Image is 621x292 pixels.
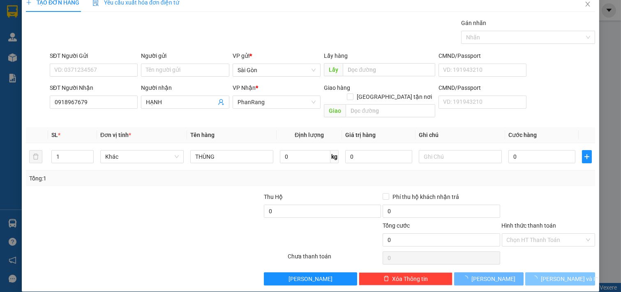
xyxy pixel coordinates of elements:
[238,64,316,76] span: Sài Gòn
[584,1,591,7] span: close
[359,272,452,285] button: deleteXóa Thông tin
[541,274,598,283] span: [PERSON_NAME] và In
[353,92,435,101] span: [GEOGRAPHIC_DATA] tận nơi
[532,276,541,281] span: loading
[389,192,462,201] span: Phí thu hộ khách nhận trả
[29,174,240,183] div: Tổng: 1
[383,222,410,229] span: Tổng cước
[69,31,113,38] b: [DOMAIN_NAME]
[51,12,81,50] b: Gửi khách hàng
[582,153,591,160] span: plus
[218,99,224,105] span: user-add
[29,150,42,163] button: delete
[324,63,343,76] span: Lấy
[324,52,348,59] span: Lấy hàng
[392,274,428,283] span: Xóa Thông tin
[233,84,256,91] span: VP Nhận
[84,151,93,157] span: Increase Value
[141,83,229,92] div: Người nhận
[330,150,339,163] span: kg
[471,274,515,283] span: [PERSON_NAME]
[346,104,435,117] input: Dọc đường
[50,51,138,60] div: SĐT Người Gửi
[238,96,316,108] span: PhanRang
[84,157,93,163] span: Decrease Value
[582,150,592,163] button: plus
[295,132,324,138] span: Định lượng
[264,272,358,285] button: [PERSON_NAME]
[100,132,131,138] span: Đơn vị tính
[289,274,332,283] span: [PERSON_NAME]
[287,252,382,266] div: Chưa thanh toán
[345,150,412,163] input: 0
[439,51,527,60] div: CMND/Passport
[190,132,215,138] span: Tên hàng
[508,132,537,138] span: Cước hàng
[502,222,556,229] label: Hình thức thanh toán
[383,276,389,282] span: delete
[462,276,471,281] span: loading
[190,150,274,163] input: VD: Bàn, Ghế
[69,39,113,49] li: (c) 2017
[264,194,283,200] span: Thu Hộ
[87,152,92,157] span: up
[416,127,506,143] th: Ghi chú
[454,272,524,285] button: [PERSON_NAME]
[461,20,486,26] label: Gán nhãn
[439,83,527,92] div: CMND/Passport
[141,51,229,60] div: Người gửi
[10,53,37,78] b: Thiện Trí
[89,10,109,30] img: logo.jpg
[525,272,595,285] button: [PERSON_NAME] và In
[343,63,435,76] input: Dọc đường
[105,151,179,163] span: Khác
[324,84,350,91] span: Giao hàng
[345,132,376,138] span: Giá trị hàng
[87,157,92,162] span: down
[419,150,502,163] input: Ghi Chú
[324,104,346,117] span: Giao
[233,51,321,60] div: VP gửi
[50,83,138,92] div: SĐT Người Nhận
[51,132,58,138] span: SL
